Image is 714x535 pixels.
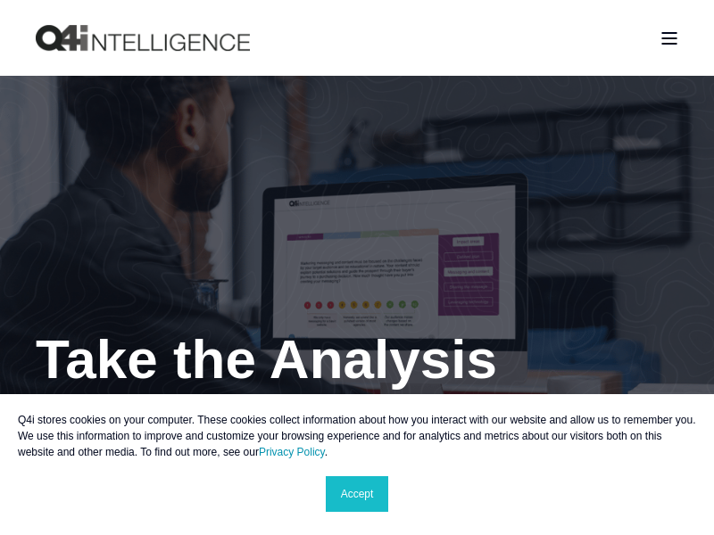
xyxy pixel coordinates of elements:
[36,328,497,390] span: Take the Analysis
[36,25,250,52] a: Back to Home
[18,412,696,460] p: Q4i stores cookies on your computer. These cookies collect information about how you interact wit...
[259,446,325,458] a: Privacy Policy
[652,23,687,53] a: Open Burger Menu
[36,25,250,52] img: Q4intelligence, LLC logo
[326,476,389,512] a: Accept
